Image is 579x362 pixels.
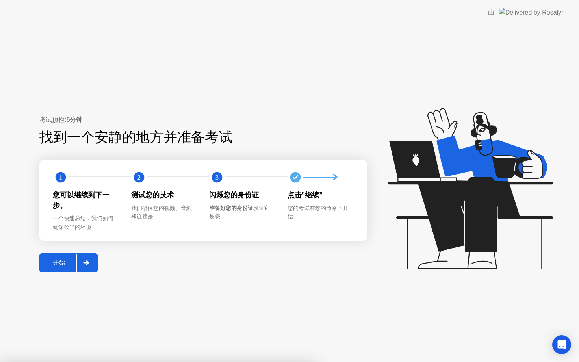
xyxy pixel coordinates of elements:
[39,115,367,124] div: 考试预检:
[42,259,76,267] div: 开始
[499,8,565,17] img: Delivered by Rosalyn
[137,174,140,181] text: 2
[66,116,82,123] b: 5分钟
[209,204,275,221] div: 验证它是您
[131,204,197,221] div: 我们确保您的视频、音频和连接是
[53,214,119,231] div: 一个快速总结，我们如何确保公平的环境
[209,205,253,211] b: 准备好您的身份证
[552,335,571,354] div: Open Intercom Messenger
[131,190,197,200] div: 测试您的技术
[488,8,494,17] div: 由
[53,190,119,211] div: 您可以继续到下一步。
[288,190,353,200] div: 点击”继续”
[209,190,275,200] div: 闪烁您的身份证
[288,204,353,221] div: 您的考试在您的命令下开始
[59,174,62,181] text: 1
[215,174,219,181] text: 3
[39,127,317,148] div: 找到一个安静的地方并准备考试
